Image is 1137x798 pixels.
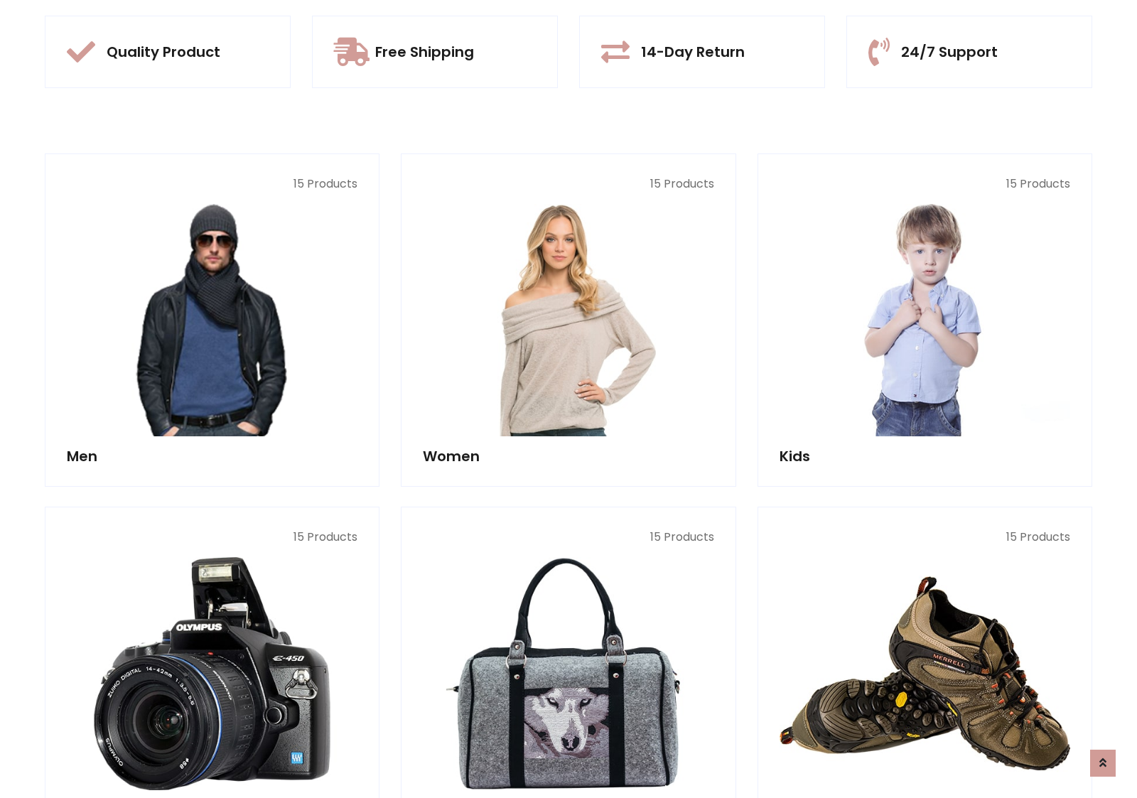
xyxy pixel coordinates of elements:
[423,176,713,193] p: 15 Products
[107,43,220,60] h5: Quality Product
[67,448,357,465] h5: Men
[780,529,1070,546] p: 15 Products
[641,43,745,60] h5: 14-Day Return
[67,529,357,546] p: 15 Products
[780,448,1070,465] h5: Kids
[67,176,357,193] p: 15 Products
[375,43,474,60] h5: Free Shipping
[423,529,713,546] p: 15 Products
[901,43,998,60] h5: 24/7 Support
[780,176,1070,193] p: 15 Products
[423,448,713,465] h5: Women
